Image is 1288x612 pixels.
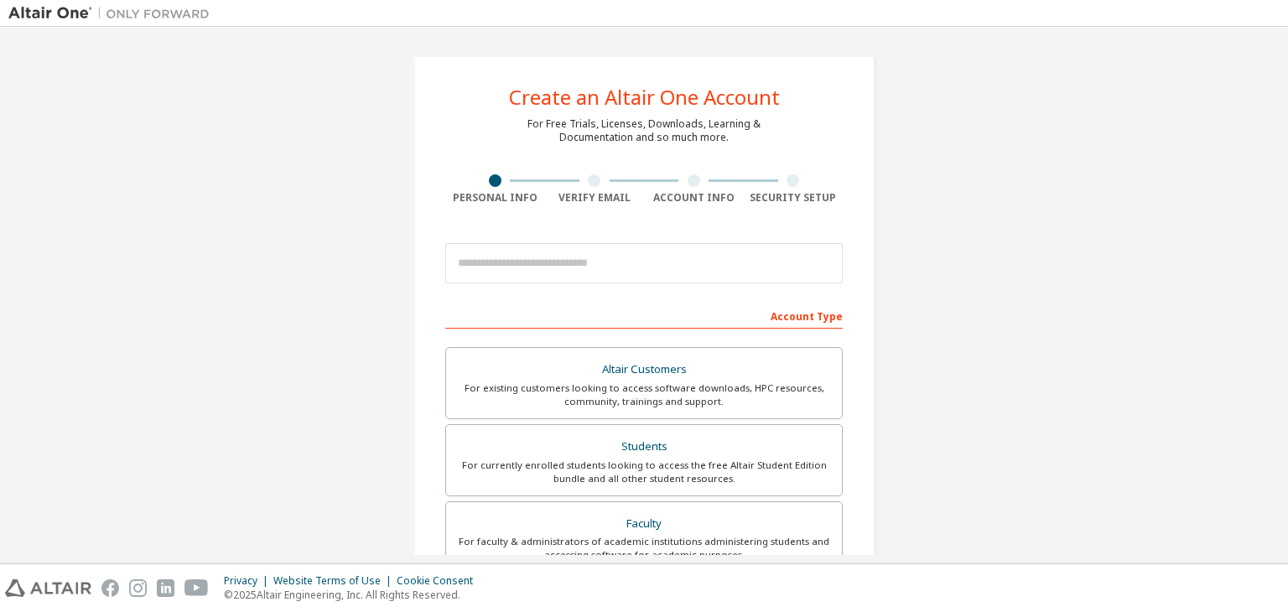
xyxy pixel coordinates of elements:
div: Students [456,435,832,459]
div: For currently enrolled students looking to access the free Altair Student Edition bundle and all ... [456,459,832,485]
img: linkedin.svg [157,579,174,597]
div: Account Type [445,302,843,329]
div: Cookie Consent [397,574,483,588]
div: Privacy [224,574,273,588]
div: Verify Email [545,191,645,205]
div: Personal Info [445,191,545,205]
div: For faculty & administrators of academic institutions administering students and accessing softwa... [456,535,832,562]
p: © 2025 Altair Engineering, Inc. All Rights Reserved. [224,588,483,602]
img: altair_logo.svg [5,579,91,597]
div: For existing customers looking to access software downloads, HPC resources, community, trainings ... [456,381,832,408]
div: Account Info [644,191,744,205]
img: facebook.svg [101,579,119,597]
div: For Free Trials, Licenses, Downloads, Learning & Documentation and so much more. [527,117,761,144]
div: Create an Altair One Account [509,87,780,107]
img: instagram.svg [129,579,147,597]
div: Security Setup [744,191,844,205]
img: Altair One [8,5,218,22]
div: Altair Customers [456,358,832,381]
div: Faculty [456,512,832,536]
div: Website Terms of Use [273,574,397,588]
img: youtube.svg [184,579,209,597]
